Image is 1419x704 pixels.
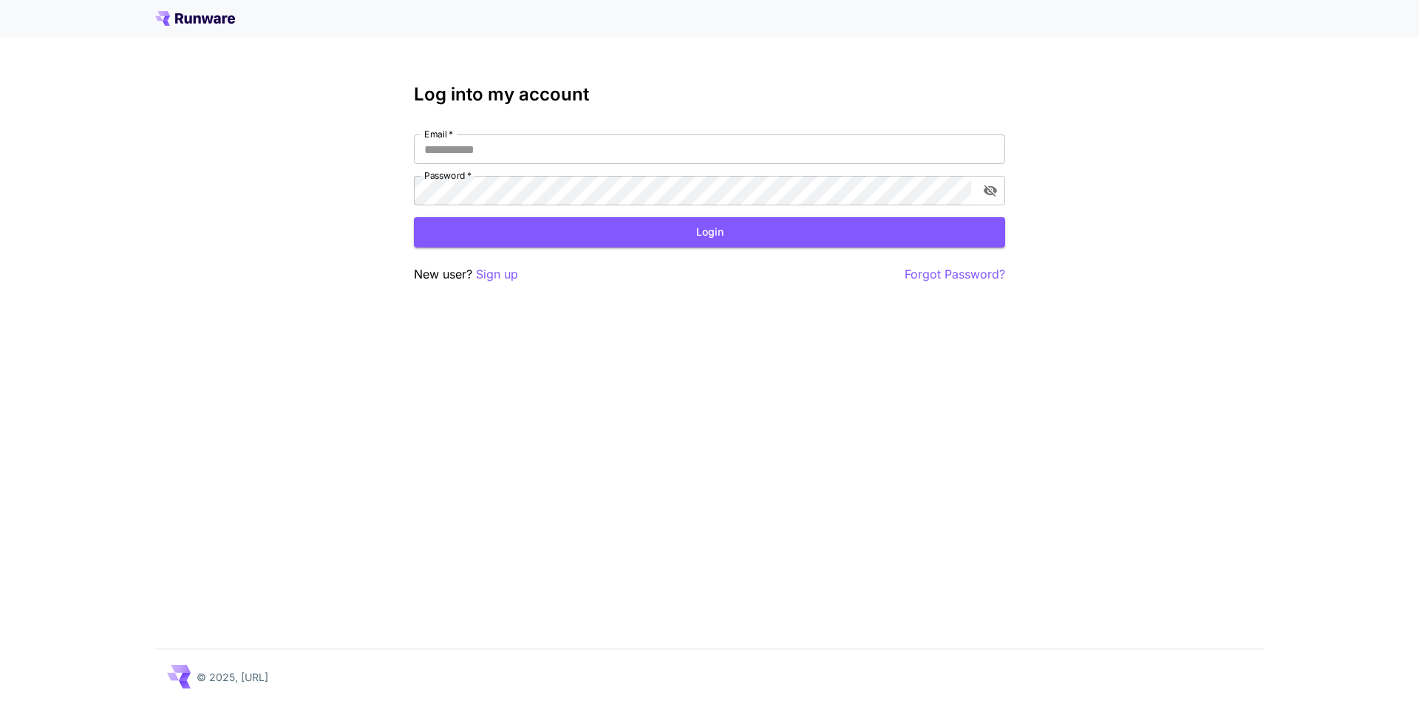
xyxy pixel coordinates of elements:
[414,265,518,284] p: New user?
[424,169,472,182] label: Password
[905,265,1005,284] button: Forgot Password?
[414,84,1005,105] h3: Log into my account
[197,669,268,685] p: © 2025, [URL]
[476,265,518,284] button: Sign up
[977,177,1004,204] button: toggle password visibility
[414,217,1005,247] button: Login
[424,128,453,140] label: Email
